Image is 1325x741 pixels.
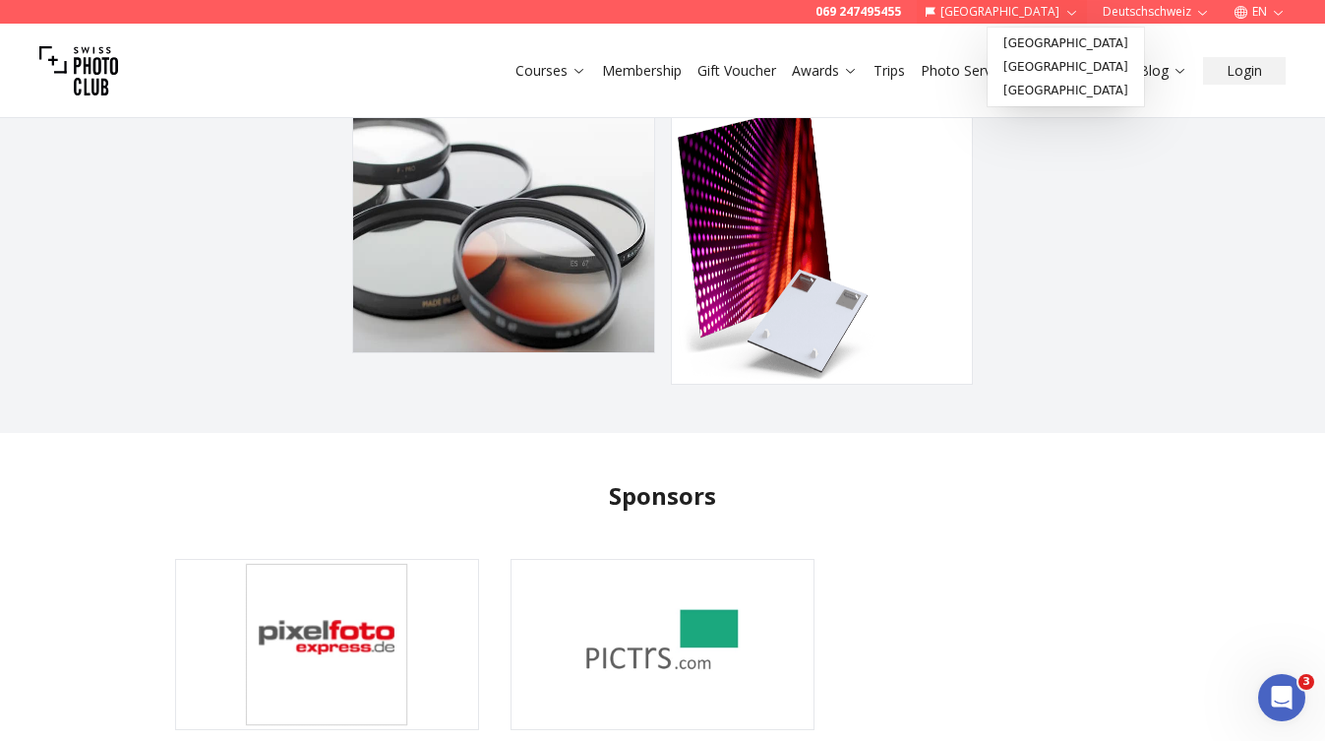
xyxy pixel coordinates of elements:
a: [GEOGRAPHIC_DATA] [992,55,1140,79]
a: Photo Services [921,61,1035,81]
img: Public Voting: NiSi Filter Gutschein [353,52,653,352]
img: PixelfotoExpress [176,560,478,729]
a: Membership [602,61,682,81]
a: Trips [873,61,905,81]
button: Membership [594,57,690,85]
div: [GEOGRAPHIC_DATA] [988,28,1144,106]
button: Photo Services [913,57,1043,85]
a: Gift Voucher [697,61,776,81]
button: Trips [866,57,913,85]
img: Public Voting: PixelfotoExpress Gutschein für Fotodrucke [672,84,972,384]
span: 3 [1298,674,1314,690]
a: [GEOGRAPHIC_DATA] [992,79,1140,102]
iframe: Intercom live chat [1258,674,1305,721]
button: Awards [784,57,866,85]
button: Courses [508,57,594,85]
img: Pictrs - Onlineshops für Fotografen [512,560,813,729]
a: Blog [1139,61,1187,81]
a: [GEOGRAPHIC_DATA] [992,31,1140,55]
h2: Sponsors [609,480,716,512]
img: Swiss photo club [39,31,118,110]
button: Login [1203,57,1286,85]
a: Courses [515,61,586,81]
button: Gift Voucher [690,57,784,85]
button: Blog [1131,57,1195,85]
a: Awards [792,61,858,81]
a: 069 247495455 [815,4,901,20]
